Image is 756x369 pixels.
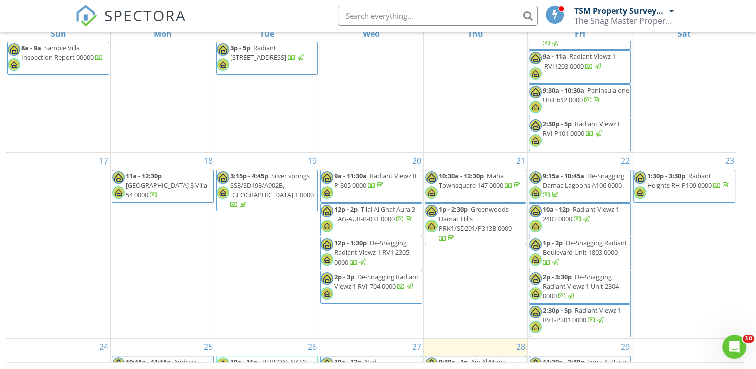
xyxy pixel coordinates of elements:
[334,205,415,223] a: 12p - 2p Tilal Al Ghaf Aura 3 TAG-AUR-B-031 0000
[573,27,587,41] a: Friday
[439,205,468,214] span: 1p - 2:30p
[529,306,542,318] img: android.png
[217,186,229,199] img: tsm_insta_dp.png
[334,238,409,266] a: 12p - 1:30p De-Snagging Radiant Viewz 1 RV1 2305 0000
[334,272,354,281] span: 2p - 3p
[543,272,619,300] a: 2p - 3:30p De-Snagging Radiant Viewz 1 Unit 2304 0000
[543,205,619,223] span: Radiant Viewz 1 2402 0000
[425,171,438,184] img: android.png
[722,335,746,359] iframe: Intercom live chat
[423,152,528,339] td: Go to August 21, 2025
[334,238,409,266] span: De-Snagging Radiant Viewz 1 RV1 2305 0000
[112,170,214,203] a: 11a - 12:30p [GEOGRAPHIC_DATA] 3 Villa 54 0000
[529,101,542,113] img: tsm_insta_dp.png
[543,272,619,300] span: De-Snagging Radiant Viewz 1 Unit 2304 0000
[529,52,542,64] img: android.png
[320,203,422,236] a: 12p - 2p Tilal Al Ghaf Aura 3 TAG-AUR-B-031 0000
[321,287,333,300] img: tsm_insta_dp.png
[425,205,438,217] img: android.png
[410,153,423,169] a: Go to August 20, 2025
[529,134,542,147] img: tsm_insta_dp.png
[543,306,621,324] a: 2:30p - 5p Radiant Viewz 1 RV1-P301 0000
[543,119,620,138] span: Radiant Viewz I RVI P101 0000
[21,43,41,52] span: 8a - 9a
[543,52,616,70] span: Radiant Viewz 1 RVI1203 0000
[334,238,367,247] span: 12p - 1:30p
[425,170,527,203] a: 10:30a - 12:30p Maha Townsquare 147 0000
[334,272,419,291] span: De-Snagging Radiant Viewz 1 RVI-704 0000
[647,171,685,180] span: 1:30p - 3:30p
[112,171,125,184] img: android.png
[97,153,110,169] a: Go to August 17, 2025
[439,205,512,243] a: 1p - 2:30p Greenwoods Damac Hills PRK1/SD291/P313B 0000
[112,186,125,199] img: tsm_insta_dp.png
[202,339,215,355] a: Go to August 25, 2025
[126,357,171,366] span: 10:15a - 11:15a
[319,152,424,339] td: Go to August 20, 2025
[216,42,318,75] a: 3p - 5p Radiant [STREET_ADDRESS]
[8,43,20,56] img: android.png
[634,186,646,199] img: tsm_insta_dp.png
[529,271,631,304] a: 2p - 3:30p De-Snagging Radiant Viewz 1 Unit 2304 0000
[320,237,422,270] a: 12p - 1:30p De-Snagging Radiant Viewz 1 RV1 2305 0000
[361,27,382,41] a: Wednesday
[529,67,542,80] img: tsm_insta_dp.png
[543,171,584,180] span: 9:15a - 10:45a
[230,171,314,199] span: Silver springs SS3/SD198/A902B, [GEOGRAPHIC_DATA] 1 0000
[514,153,527,169] a: Go to August 21, 2025
[528,152,632,339] td: Go to August 22, 2025
[529,186,542,199] img: tsm_insta_dp.png
[529,119,542,132] img: android.png
[230,43,250,52] span: 3p - 5p
[338,6,538,26] input: Search everything...
[514,339,527,355] a: Go to August 28, 2025
[619,339,632,355] a: Go to August 29, 2025
[543,86,629,104] span: Peninsula one Unit 612 0000
[8,58,20,71] img: tsm_insta_dp.png
[410,339,423,355] a: Go to August 27, 2025
[529,220,542,232] img: tsm_insta_dp.png
[126,171,162,180] span: 11a - 12:30p
[216,170,318,212] a: 3:15p - 4:45p Silver springs SS3/SD198/A902B, [GEOGRAPHIC_DATA] 1 0000
[529,84,631,117] a: 9:30a - 10:30a Peninsula one Unit 612 0000
[439,171,484,180] span: 10:30a - 12:30p
[321,205,333,217] img: android.png
[634,171,646,184] img: android.png
[334,171,417,190] a: 9a - 11:30a Radiant Viewz II P-305 0000
[230,43,305,62] a: 3p - 5p Radiant [STREET_ADDRESS]
[574,6,667,16] div: TSM Property Surveyor 2
[529,50,631,83] a: 9a - 11a Radiant Viewz 1 RVI1203 0000
[529,203,631,236] a: 10a - 12p Radiant Viewz 1 2402 0000
[321,186,333,199] img: tsm_insta_dp.png
[466,27,485,41] a: Thursday
[334,357,361,366] span: 10a - 12p
[543,171,624,199] a: 9:15a - 10:45a De-Snagging Damac Lagoons A106 0000
[334,205,358,214] span: 12p - 2p
[647,171,731,190] a: 1:30p - 3:30p Radiant Heights RH-P109 0000
[543,205,619,223] a: 10a - 12p Radiant Viewz 1 2402 0000
[334,272,419,291] a: 2p - 3p De-Snagging Radiant Viewz 1 RVI-704 0000
[217,43,229,56] img: android.png
[321,272,333,285] img: android.png
[743,335,754,343] span: 10
[543,86,629,104] a: 9:30a - 10:30a Peninsula one Unit 612 0000
[7,42,109,75] a: 8a - 9a Sample Villa Inspection Report 00000
[230,171,314,209] a: 3:15p - 4:45p Silver springs SS3/SD198/A902B, [GEOGRAPHIC_DATA] 1 0000
[543,238,627,266] a: 1p - 2p De-Snagging Radiant Boulevard Unit 1803 0000
[529,238,542,251] img: android.png
[217,171,229,184] img: android.png
[723,153,736,169] a: Go to August 23, 2025
[75,5,97,27] img: The Best Home Inspection Software - Spectora
[202,153,215,169] a: Go to August 18, 2025
[126,171,207,199] a: 11a - 12:30p [GEOGRAPHIC_DATA] 3 Villa 54 0000
[321,171,333,184] img: android.png
[321,253,333,266] img: tsm_insta_dp.png
[543,238,563,247] span: 1p - 2p
[543,272,572,281] span: 2p - 3:30p
[529,118,631,151] a: 2:30p - 5p Radiant Viewz I RVI P101 0000
[619,153,632,169] a: Go to August 22, 2025
[529,237,631,270] a: 1p - 2p De-Snagging Radiant Boulevard Unit 1803 0000
[676,27,693,41] a: Saturday
[425,220,438,232] img: tsm_insta_dp.png
[111,152,215,339] td: Go to August 18, 2025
